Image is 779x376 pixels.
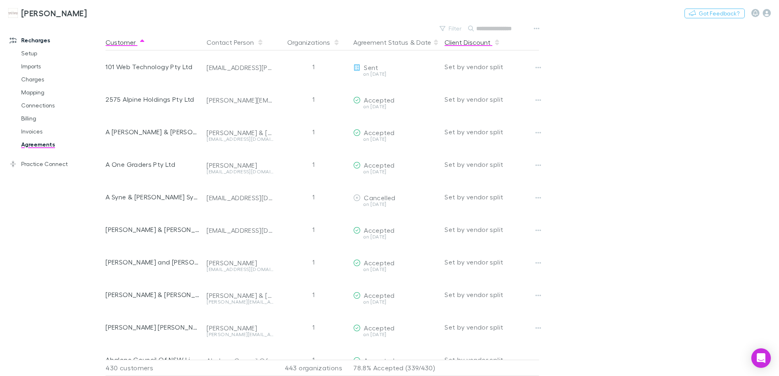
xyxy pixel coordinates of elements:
[364,129,394,136] span: Accepted
[106,278,200,311] div: [PERSON_NAME] & [PERSON_NAME] & [PERSON_NAME] & [PERSON_NAME]
[207,291,273,299] div: [PERSON_NAME] & [PERSON_NAME] & [PERSON_NAME] & [PERSON_NAME]
[277,311,350,343] div: 1
[13,47,110,60] a: Setup
[364,161,394,169] span: Accepted
[21,8,87,18] h3: [PERSON_NAME]
[13,60,110,73] a: Imports
[684,9,745,18] button: Got Feedback?
[287,34,340,50] button: Organizations
[445,343,539,376] div: Set by vendor split
[13,73,110,86] a: Charges
[364,356,394,364] span: Accepted
[445,116,539,148] div: Set by vendor split
[353,332,438,337] div: on [DATE]
[207,129,273,137] div: [PERSON_NAME] & [PERSON_NAME]
[277,343,350,376] div: 1
[353,104,438,109] div: on [DATE]
[445,50,539,83] div: Set by vendor split
[106,343,200,376] div: Abalone Council Of NSW Limited
[207,169,273,174] div: [EMAIL_ADDRESS][DOMAIN_NAME]
[106,116,200,148] div: A [PERSON_NAME] & [PERSON_NAME]
[445,246,539,278] div: Set by vendor split
[364,324,394,332] span: Accepted
[106,181,200,213] div: A Syne & [PERSON_NAME] Syne & [PERSON_NAME] [PERSON_NAME] & R Syne
[13,86,110,99] a: Mapping
[207,324,273,332] div: [PERSON_NAME]
[364,259,394,267] span: Accepted
[106,148,200,181] div: A One Graders Pty Ltd
[436,24,467,33] button: Filter
[277,360,350,376] div: 443 organizations
[277,148,350,181] div: 1
[445,34,500,50] button: Client Discount
[207,356,273,365] div: Abalone Council Of NSW Limited
[8,8,18,18] img: Hales Douglass's Logo
[277,83,350,116] div: 1
[106,246,200,278] div: [PERSON_NAME] and [PERSON_NAME]
[207,137,273,142] div: [EMAIL_ADDRESS][DOMAIN_NAME]
[2,157,110,171] a: Practice Connect
[106,34,145,50] button: Customer
[353,299,438,304] div: on [DATE]
[277,116,350,148] div: 1
[207,259,273,267] div: [PERSON_NAME]
[353,267,438,272] div: on [DATE]
[207,267,273,272] div: [EMAIL_ADDRESS][DOMAIN_NAME]
[353,360,438,376] p: 78.8% Accepted (339/430)
[353,234,438,239] div: on [DATE]
[364,226,394,234] span: Accepted
[13,125,110,138] a: Invoices
[207,96,273,104] div: [PERSON_NAME][EMAIL_ADDRESS][DOMAIN_NAME]
[751,348,771,368] div: Open Intercom Messenger
[353,202,438,207] div: on [DATE]
[2,34,110,47] a: Recharges
[13,138,110,151] a: Agreements
[106,213,200,246] div: [PERSON_NAME] & [PERSON_NAME]
[445,278,539,311] div: Set by vendor split
[106,311,200,343] div: [PERSON_NAME] [PERSON_NAME]
[207,299,273,304] div: [PERSON_NAME][EMAIL_ADDRESS][DOMAIN_NAME]
[277,246,350,278] div: 1
[364,194,395,201] span: Cancelled
[277,213,350,246] div: 1
[445,83,539,116] div: Set by vendor split
[364,63,378,71] span: Sent
[277,181,350,213] div: 1
[106,50,200,83] div: 101 Web Technology Pty Ltd
[277,278,350,311] div: 1
[445,148,539,181] div: Set by vendor split
[445,213,539,246] div: Set by vendor split
[207,34,264,50] button: Contact Person
[13,112,110,125] a: Billing
[353,72,438,77] div: on [DATE]
[207,332,273,337] div: [PERSON_NAME][EMAIL_ADDRESS][DOMAIN_NAME]
[353,169,438,174] div: on [DATE]
[207,63,273,72] div: [EMAIL_ADDRESS][PERSON_NAME][DOMAIN_NAME]
[416,34,431,50] button: Date
[353,34,408,50] button: Agreement Status
[364,291,394,299] span: Accepted
[106,83,200,116] div: 2575 Alpine Holdings Pty Ltd
[106,360,203,376] div: 430 customers
[445,311,539,343] div: Set by vendor split
[207,161,273,169] div: [PERSON_NAME]
[364,96,394,104] span: Accepted
[277,50,350,83] div: 1
[353,34,438,50] div: &
[445,181,539,213] div: Set by vendor split
[3,3,92,23] a: [PERSON_NAME]
[13,99,110,112] a: Connections
[207,194,273,202] div: [EMAIL_ADDRESS][DOMAIN_NAME]
[353,137,438,142] div: on [DATE]
[207,226,273,234] div: [EMAIL_ADDRESS][DOMAIN_NAME]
